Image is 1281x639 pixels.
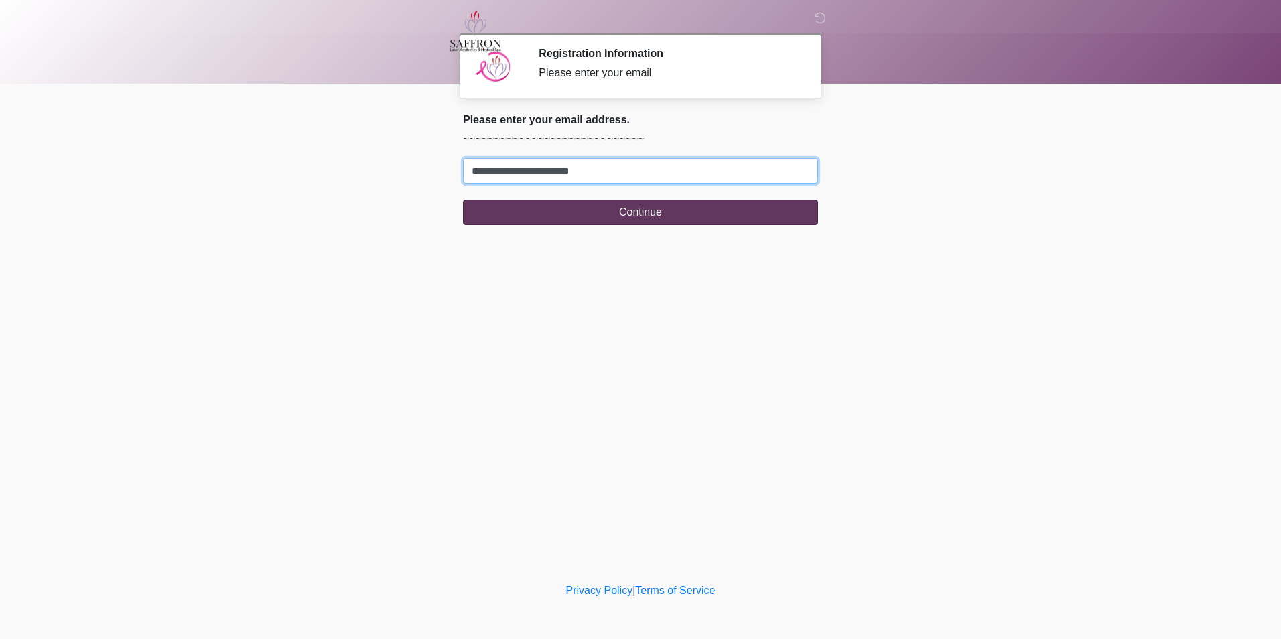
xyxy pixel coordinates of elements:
button: Continue [463,200,818,225]
img: Saffron Laser Aesthetics and Medical Spa Logo [450,10,502,52]
a: Privacy Policy [566,585,633,596]
div: Please enter your email [539,65,798,81]
a: | [632,585,635,596]
p: ~~~~~~~~~~~~~~~~~~~~~~~~~~~~~ [463,131,818,147]
img: Agent Avatar [473,47,513,87]
a: Terms of Service [635,585,715,596]
h2: Please enter your email address. [463,113,818,126]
